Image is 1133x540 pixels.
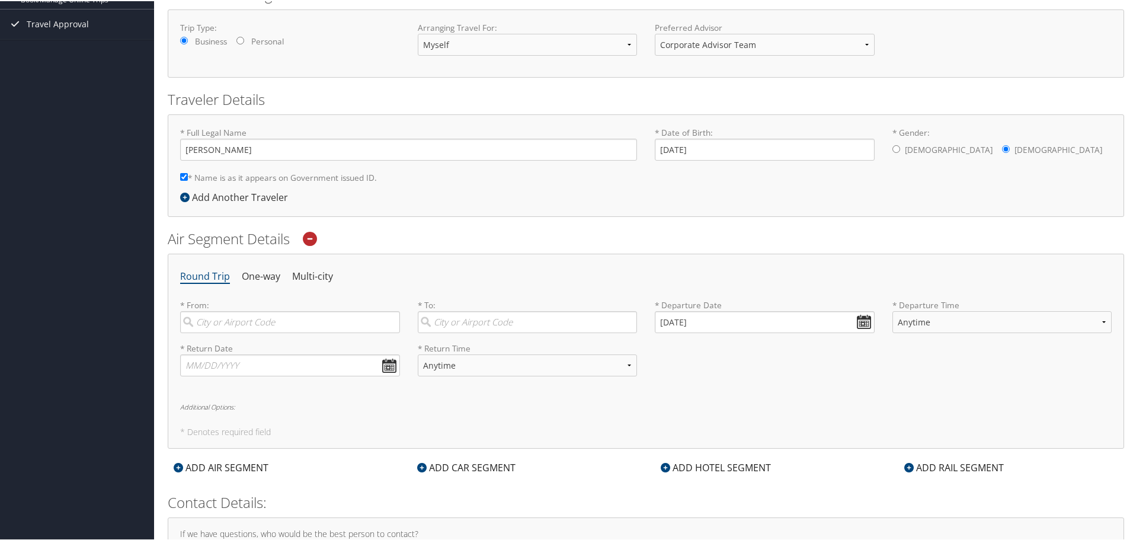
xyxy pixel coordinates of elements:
[251,34,284,46] label: Personal
[180,310,400,332] input: City or Airport Code
[180,189,294,203] div: Add Another Traveler
[892,298,1112,341] label: * Departure Time
[655,138,875,159] input: * Date of Birth:
[195,34,227,46] label: Business
[1014,138,1102,160] label: [DEMOGRAPHIC_DATA]
[180,298,400,332] label: * From:
[180,165,377,187] label: * Name is as it appears on Government issued ID.
[180,126,637,159] label: * Full Legal Name
[655,21,875,33] label: Preferred Advisor
[180,402,1112,409] h6: Additional Options:
[898,459,1010,474] div: ADD RAIL SEGMENT
[655,310,875,332] input: MM/DD/YYYY
[168,228,1124,248] h2: Air Segment Details
[180,172,188,180] input: * Name is as it appears on Government issued ID.
[1002,144,1010,152] input: * Gender:[DEMOGRAPHIC_DATA][DEMOGRAPHIC_DATA]
[892,126,1112,161] label: * Gender:
[180,341,400,353] label: * Return Date
[418,298,638,332] label: * To:
[655,459,777,474] div: ADD HOTEL SEGMENT
[168,459,274,474] div: ADD AIR SEGMENT
[180,21,400,33] label: Trip Type:
[655,298,875,310] label: * Departure Date
[292,265,333,286] li: Multi-city
[180,427,1112,435] h5: * Denotes required field
[180,529,1112,537] h4: If we have questions, who would be the best person to contact?
[27,8,89,38] span: Travel Approval
[892,144,900,152] input: * Gender:[DEMOGRAPHIC_DATA][DEMOGRAPHIC_DATA]
[892,310,1112,332] select: * Departure Time
[242,265,280,286] li: One-way
[180,353,400,375] input: MM/DD/YYYY
[418,21,638,33] label: Arranging Travel For:
[168,88,1124,108] h2: Traveler Details
[411,459,521,474] div: ADD CAR SEGMENT
[180,265,230,286] li: Round Trip
[168,491,1124,512] h2: Contact Details:
[905,138,993,160] label: [DEMOGRAPHIC_DATA]
[180,138,637,159] input: * Full Legal Name
[418,341,638,353] label: * Return Time
[418,310,638,332] input: City or Airport Code
[655,126,875,159] label: * Date of Birth:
